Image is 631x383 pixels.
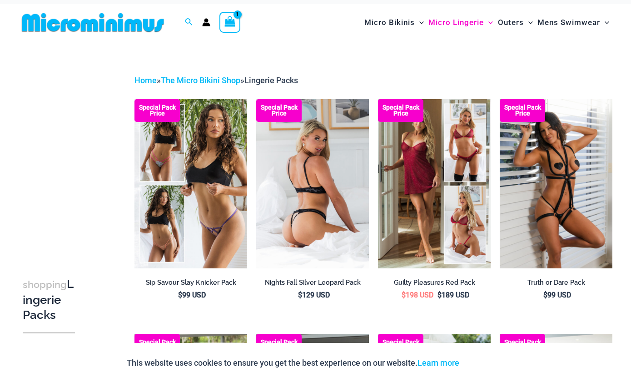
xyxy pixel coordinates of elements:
[466,352,505,374] button: Accept
[23,277,75,323] h3: Lingerie Packs
[498,11,524,34] span: Outers
[378,105,423,116] b: Special Pack Price
[378,99,491,268] img: Guilty Pleasures Red Collection Pack F
[134,278,247,287] h2: Sip Savour Slay Knicker Pack
[378,99,491,268] a: Guilty Pleasures Red Collection Pack F Guilty Pleasures Red Collection Pack BGuilty Pleasures Red...
[134,105,180,116] b: Special Pack Price
[378,339,423,351] b: Special Pack Price
[415,11,424,34] span: Menu Toggle
[134,76,157,85] a: Home
[18,12,168,33] img: MM SHOP LOGO FLAT
[500,99,612,268] img: Truth or Dare Black 1905 Bodysuit 611 Micro 07
[535,9,611,36] a: Mens SwimwearMenu ToggleMenu Toggle
[426,9,495,36] a: Micro LingerieMenu ToggleMenu Toggle
[178,291,206,299] bdi: 99 USD
[543,291,547,299] span: $
[361,7,613,38] nav: Site Navigation
[364,11,415,34] span: Micro Bikinis
[256,278,369,290] a: Nights Fall Silver Leopard Pack
[23,279,67,290] span: shopping
[134,99,247,268] img: Collection Pack (9)
[185,17,193,28] a: Search icon link
[127,356,459,370] p: This website uses cookies to ensure you get the best experience on our website.
[134,339,180,351] b: Special Pack Price
[219,12,240,33] a: View Shopping Cart, 1 items
[402,291,406,299] span: $
[256,105,302,116] b: Special Pack Price
[161,76,240,85] a: The Micro Bikini Shop
[500,105,545,116] b: Special Pack Price
[178,291,182,299] span: $
[256,99,369,268] img: Nights Fall Silver Leopard 1036 Bra 6046 Thong 11
[428,11,484,34] span: Micro Lingerie
[537,11,600,34] span: Mens Swimwear
[417,358,459,368] a: Learn more
[437,291,469,299] bdi: 189 USD
[484,11,493,34] span: Menu Toggle
[402,291,433,299] bdi: 198 USD
[378,278,491,290] a: Guilty Pleasures Red Pack
[134,76,298,85] span: » »
[496,9,535,36] a: OutersMenu ToggleMenu Toggle
[500,278,612,287] h2: Truth or Dare Pack
[298,291,330,299] bdi: 129 USD
[437,291,442,299] span: $
[500,99,612,268] a: Truth or Dare Black 1905 Bodysuit 611 Micro 07 Truth or Dare Black 1905 Bodysuit 611 Micro 06Trut...
[298,291,302,299] span: $
[256,99,369,268] a: Nights Fall Silver Leopard 1036 Bra 6046 Thong 09v2 Nights Fall Silver Leopard 1036 Bra 6046 Thon...
[500,278,612,290] a: Truth or Dare Pack
[134,99,247,268] a: Collection Pack (9) Collection Pack b (5)Collection Pack b (5)
[256,278,369,287] h2: Nights Fall Silver Leopard Pack
[362,9,426,36] a: Micro BikinisMenu ToggleMenu Toggle
[256,339,302,351] b: Special Pack Price
[202,18,210,26] a: Account icon link
[134,278,247,290] a: Sip Savour Slay Knicker Pack
[600,11,609,34] span: Menu Toggle
[244,76,298,85] span: Lingerie Packs
[500,339,545,351] b: Special Pack Price
[543,291,571,299] bdi: 99 USD
[378,278,491,287] h2: Guilty Pleasures Red Pack
[23,66,104,248] iframe: TrustedSite Certified
[524,11,533,34] span: Menu Toggle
